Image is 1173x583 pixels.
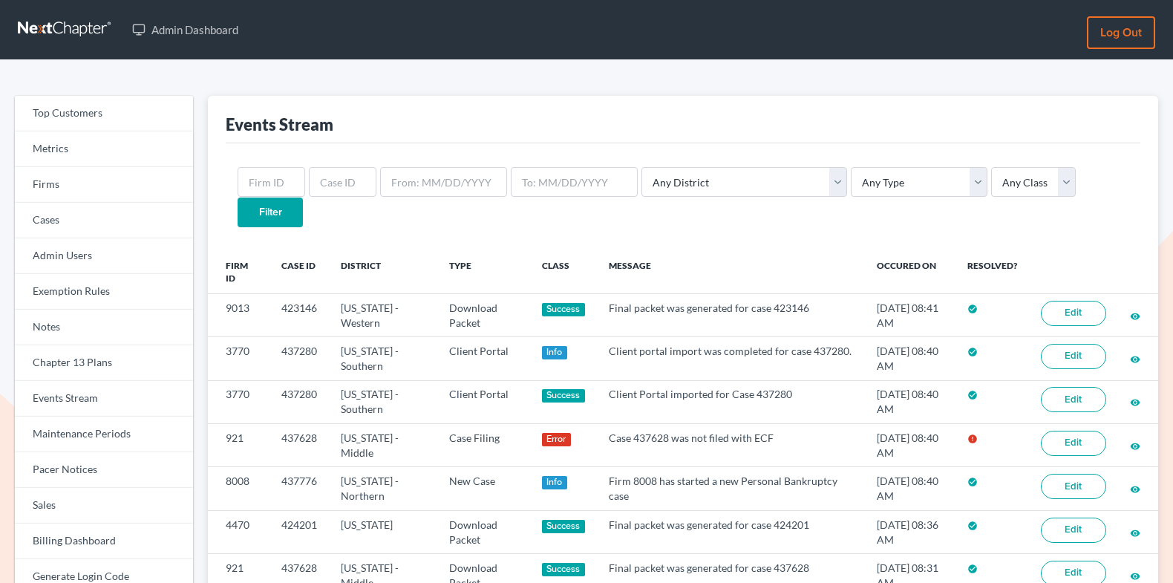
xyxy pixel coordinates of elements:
[1130,441,1140,452] i: visibility
[967,477,978,487] i: check_circle
[542,346,567,359] div: Info
[967,564,978,574] i: check_circle
[597,467,865,510] td: Firm 8008 has started a new Personal Bankruptcy case
[238,167,305,197] input: Firm ID
[208,467,269,510] td: 8008
[1130,571,1140,582] i: visibility
[208,510,269,553] td: 4470
[542,389,585,403] div: Success
[1130,311,1140,322] i: visibility
[967,390,978,400] i: check_circle
[437,380,530,423] td: Client Portal
[542,563,585,576] div: Success
[15,452,193,488] a: Pacer Notices
[329,293,437,336] td: [US_STATE] - Western
[1041,431,1106,456] a: Edit
[15,203,193,238] a: Cases
[530,251,597,294] th: Class
[1130,482,1140,495] a: visibility
[269,510,329,553] td: 424201
[597,251,865,294] th: Message
[1087,16,1155,49] a: Log out
[208,293,269,336] td: 9013
[269,467,329,510] td: 437776
[437,510,530,553] td: Download Packet
[329,510,437,553] td: [US_STATE]
[597,293,865,336] td: Final packet was generated for case 423146
[597,380,865,423] td: Client Portal imported for Case 437280
[226,114,333,135] div: Events Stream
[15,417,193,452] a: Maintenance Periods
[1130,352,1140,365] a: visibility
[269,251,329,294] th: Case ID
[437,251,530,294] th: Type
[269,293,329,336] td: 423146
[437,467,530,510] td: New Case
[865,337,955,380] td: [DATE] 08:40 AM
[208,251,269,294] th: Firm ID
[1041,301,1106,326] a: Edit
[329,424,437,467] td: [US_STATE] - Middle
[1130,526,1140,538] a: visibility
[542,520,585,533] div: Success
[542,303,585,316] div: Success
[15,381,193,417] a: Events Stream
[15,345,193,381] a: Chapter 13 Plans
[15,274,193,310] a: Exemption Rules
[1130,569,1140,582] a: visibility
[1130,395,1140,408] a: visibility
[597,337,865,380] td: Client portal import was completed for case 437280.
[967,521,978,531] i: check_circle
[1130,309,1140,322] a: visibility
[967,434,978,444] i: error
[329,337,437,380] td: [US_STATE] - Southern
[125,16,246,43] a: Admin Dashboard
[865,467,955,510] td: [DATE] 08:40 AM
[1041,474,1106,499] a: Edit
[15,167,193,203] a: Firms
[1041,518,1106,543] a: Edit
[955,251,1029,294] th: Resolved?
[967,304,978,314] i: check_circle
[329,467,437,510] td: [US_STATE] - Northern
[542,476,567,489] div: Info
[865,424,955,467] td: [DATE] 08:40 AM
[542,433,571,446] div: Error
[1130,528,1140,538] i: visibility
[380,167,507,197] input: From: MM/DD/YYYY
[597,424,865,467] td: Case 437628 was not filed with ECF
[865,510,955,553] td: [DATE] 08:36 AM
[329,380,437,423] td: [US_STATE] - Southern
[15,310,193,345] a: Notes
[865,293,955,336] td: [DATE] 08:41 AM
[437,293,530,336] td: Download Packet
[1130,484,1140,495] i: visibility
[437,337,530,380] td: Client Portal
[1130,397,1140,408] i: visibility
[208,337,269,380] td: 3770
[1130,354,1140,365] i: visibility
[269,337,329,380] td: 437280
[208,424,269,467] td: 921
[865,251,955,294] th: Occured On
[208,380,269,423] td: 3770
[1041,387,1106,412] a: Edit
[437,424,530,467] td: Case Filing
[329,251,437,294] th: District
[15,96,193,131] a: Top Customers
[1130,439,1140,452] a: visibility
[865,380,955,423] td: [DATE] 08:40 AM
[597,510,865,553] td: Final packet was generated for case 424201
[967,347,978,357] i: check_circle
[309,167,376,197] input: Case ID
[15,238,193,274] a: Admin Users
[15,131,193,167] a: Metrics
[269,380,329,423] td: 437280
[15,524,193,559] a: Billing Dashboard
[511,167,638,197] input: To: MM/DD/YYYY
[269,424,329,467] td: 437628
[1041,344,1106,369] a: Edit
[15,488,193,524] a: Sales
[238,198,303,227] input: Filter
